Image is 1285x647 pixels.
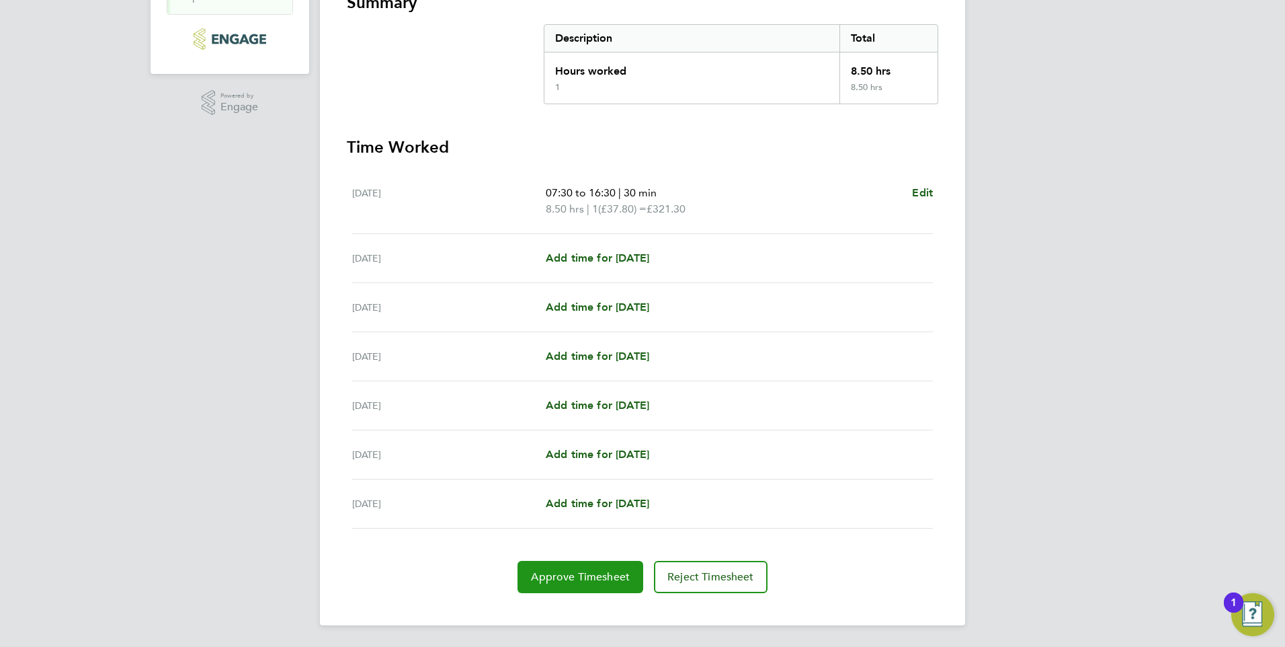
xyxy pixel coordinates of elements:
[624,186,657,199] span: 30 min
[912,185,933,201] a: Edit
[546,301,649,313] span: Add time for [DATE]
[347,137,938,158] h3: Time Worked
[544,52,839,82] div: Hours worked
[352,299,546,315] div: [DATE]
[352,496,546,512] div: [DATE]
[546,350,649,363] span: Add time for [DATE]
[546,252,649,264] span: Add time for [DATE]
[546,497,649,510] span: Add time for [DATE]
[647,202,686,215] span: £321.30
[912,186,933,199] span: Edit
[654,561,768,593] button: Reject Timesheet
[546,448,649,461] span: Add time for [DATE]
[352,447,546,463] div: [DATE]
[546,496,649,512] a: Add time for [DATE]
[546,447,649,463] a: Add time for [DATE]
[202,90,259,116] a: Powered byEngage
[546,348,649,365] a: Add time for [DATE]
[194,28,265,50] img: barnfieldconstruction-logo-retina.png
[592,201,598,217] span: 1
[220,102,258,113] span: Engage
[220,90,258,102] span: Powered by
[546,202,584,215] span: 8.50 hrs
[618,186,621,199] span: |
[839,82,938,104] div: 8.50 hrs
[1231,603,1237,620] div: 1
[352,185,546,217] div: [DATE]
[167,28,293,50] a: Go to home page
[546,186,616,199] span: 07:30 to 16:30
[544,24,938,104] div: Summary
[598,202,647,215] span: (£37.80) =
[546,397,649,414] a: Add time for [DATE]
[587,202,589,215] span: |
[352,250,546,266] div: [DATE]
[839,52,938,82] div: 8.50 hrs
[1231,593,1274,636] button: Open Resource Center, 1 new notification
[546,250,649,266] a: Add time for [DATE]
[667,570,754,584] span: Reject Timesheet
[352,348,546,365] div: [DATE]
[517,561,643,593] button: Approve Timesheet
[544,25,839,52] div: Description
[839,25,938,52] div: Total
[531,570,630,584] span: Approve Timesheet
[546,299,649,315] a: Add time for [DATE]
[352,397,546,414] div: [DATE]
[546,399,649,412] span: Add time for [DATE]
[555,82,560,93] div: 1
